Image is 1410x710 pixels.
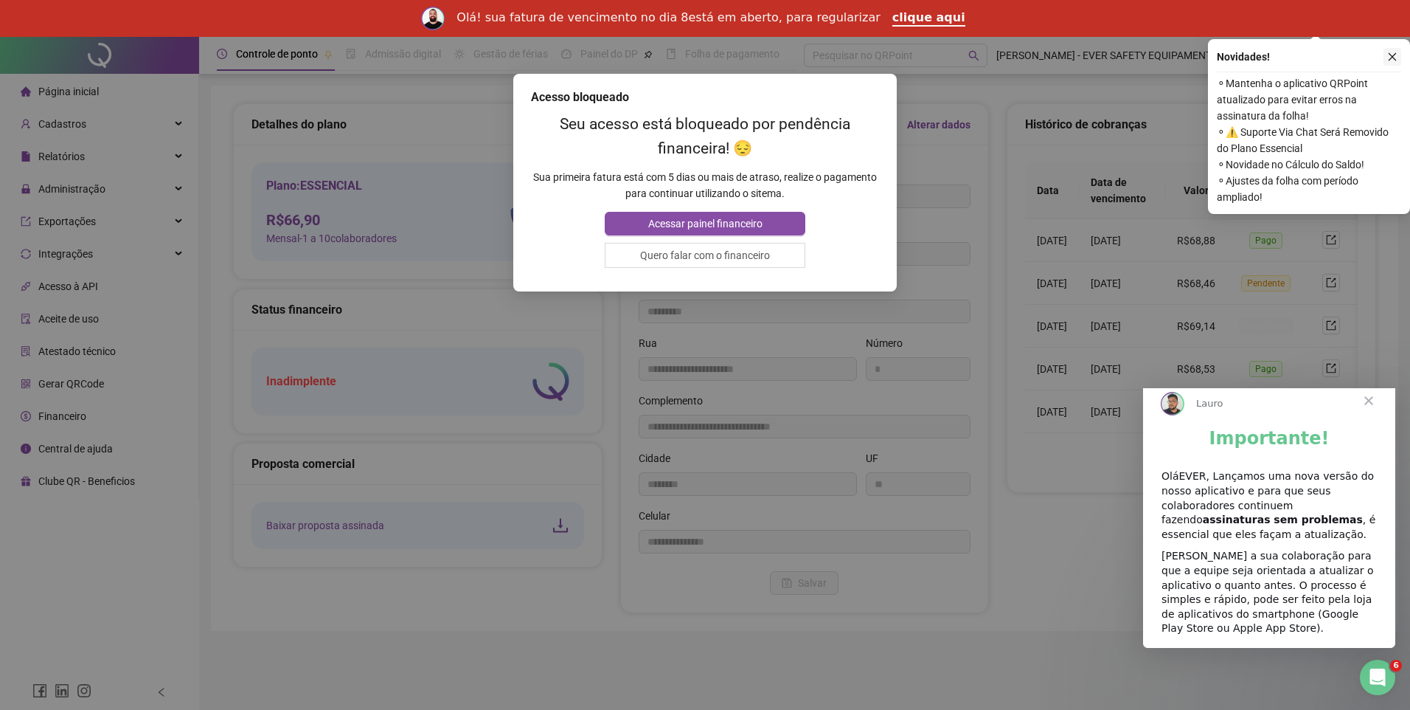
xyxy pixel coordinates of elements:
span: 6 [1390,660,1402,672]
h2: Seu acesso está bloqueado por pendência financeira! 😔 [531,112,879,161]
span: Acessar painel financeiro [648,216,763,232]
span: ⚬ Mantenha o aplicativo QRPoint atualizado para evitar erros na assinatura da folha! [1217,75,1401,124]
b: Importante! [66,40,187,61]
b: assinaturas sem problemas [60,125,220,137]
p: Sua primeira fatura está com 5 dias ou mais de atraso, realize o pagamento para continuar utiliza... [531,169,879,201]
span: close [1387,52,1397,62]
img: Profile image for Rodolfo [421,7,445,30]
a: clique aqui [892,10,965,27]
div: [PERSON_NAME] a sua colaboração para que a equipe seja orientada a atualizar o aplicativo o quant... [18,161,234,248]
div: OláEVER, Lançamos uma nova versão do nosso aplicativo e para que seus colaboradores continuem faz... [18,81,234,154]
button: Quero falar com o financeiro [605,243,805,268]
span: ⚬ ⚠️ Suporte Via Chat Será Removido do Plano Essencial [1217,124,1401,156]
span: Novidades ! [1217,49,1270,65]
iframe: Intercom live chat mensagem [1143,388,1395,648]
div: Olá! sua fatura de vencimento no dia 8está em aberto, para regularizar [456,10,881,25]
button: Acessar painel financeiro [605,212,805,235]
span: ⚬ Ajustes da folha com período ampliado! [1217,173,1401,205]
div: Acesso bloqueado [531,89,879,106]
span: ⚬ Novidade no Cálculo do Saldo! [1217,156,1401,173]
iframe: Intercom live chat [1360,660,1395,695]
